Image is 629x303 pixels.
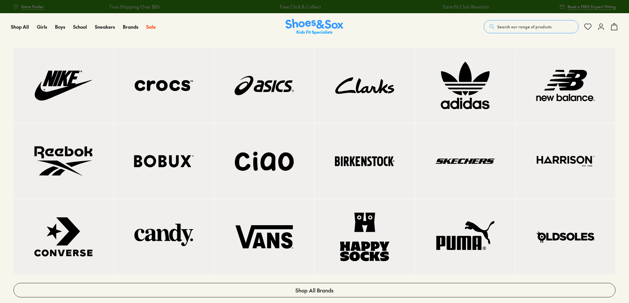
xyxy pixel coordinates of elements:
[37,23,47,30] a: Girls
[73,23,87,30] a: School
[13,1,44,13] a: Store Finder
[55,23,65,30] a: Boys
[484,20,579,33] button: Search our range of products
[286,19,343,35] img: SNS_Logo_Responsive.svg
[286,19,343,35] a: Shoes & Sox
[560,1,616,13] a: Book a FREE Expert Fitting
[14,283,615,297] a: Shop All Brands
[123,23,138,30] a: Brands
[497,24,552,30] span: Search our range of products
[295,286,334,294] span: Shop All Brands
[279,3,320,10] a: Free Click & Collect
[95,23,115,30] a: Sneakers
[109,3,159,10] a: Free Shipping Over $85
[567,4,616,10] span: Book a FREE Expert Fitting
[442,3,488,10] a: Earn Fit Club Rewards
[11,23,29,30] a: Shop All
[21,4,44,10] span: Store Finder
[146,23,156,30] a: Sale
